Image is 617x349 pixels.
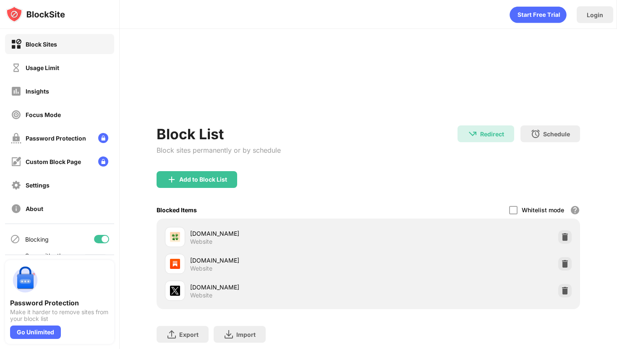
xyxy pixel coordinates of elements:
[25,252,68,266] div: Sync with other devices
[6,6,65,23] img: logo-blocksite.svg
[26,158,81,165] div: Custom Block Page
[170,286,180,296] img: favicons
[10,326,61,339] div: Go Unlimited
[236,331,256,338] div: Import
[26,88,49,95] div: Insights
[26,64,59,71] div: Usage Limit
[510,6,567,23] div: animation
[157,52,580,115] iframe: Banner
[11,86,21,96] img: insights-off.svg
[179,176,227,183] div: Add to Block List
[10,299,109,307] div: Password Protection
[190,238,212,245] div: Website
[157,146,281,154] div: Block sites permanently or by schedule
[98,133,108,143] img: lock-menu.svg
[10,265,40,295] img: push-password-protection.svg
[26,205,43,212] div: About
[522,206,564,214] div: Whitelist mode
[11,203,21,214] img: about-off.svg
[587,11,603,18] div: Login
[26,41,57,48] div: Block Sites
[11,133,21,143] img: password-protection-off.svg
[157,206,197,214] div: Blocked Items
[157,125,281,143] div: Block List
[25,236,49,243] div: Blocking
[190,229,368,238] div: [DOMAIN_NAME]
[190,292,212,299] div: Website
[190,283,368,292] div: [DOMAIN_NAME]
[26,135,86,142] div: Password Protection
[26,182,50,189] div: Settings
[11,63,21,73] img: time-usage-off.svg
[11,39,21,49] img: block-on.svg
[170,259,180,269] img: favicons
[170,232,180,242] img: favicons
[11,156,21,167] img: customize-block-page-off.svg
[11,109,21,120] img: focus-off.svg
[480,130,504,138] div: Redirect
[11,180,21,190] img: settings-off.svg
[190,265,212,272] div: Website
[190,256,368,265] div: [DOMAIN_NAME]
[10,254,20,264] img: sync-icon.svg
[10,234,20,244] img: blocking-icon.svg
[179,331,199,338] div: Export
[26,111,61,118] div: Focus Mode
[98,156,108,167] img: lock-menu.svg
[10,309,109,322] div: Make it harder to remove sites from your block list
[543,130,570,138] div: Schedule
